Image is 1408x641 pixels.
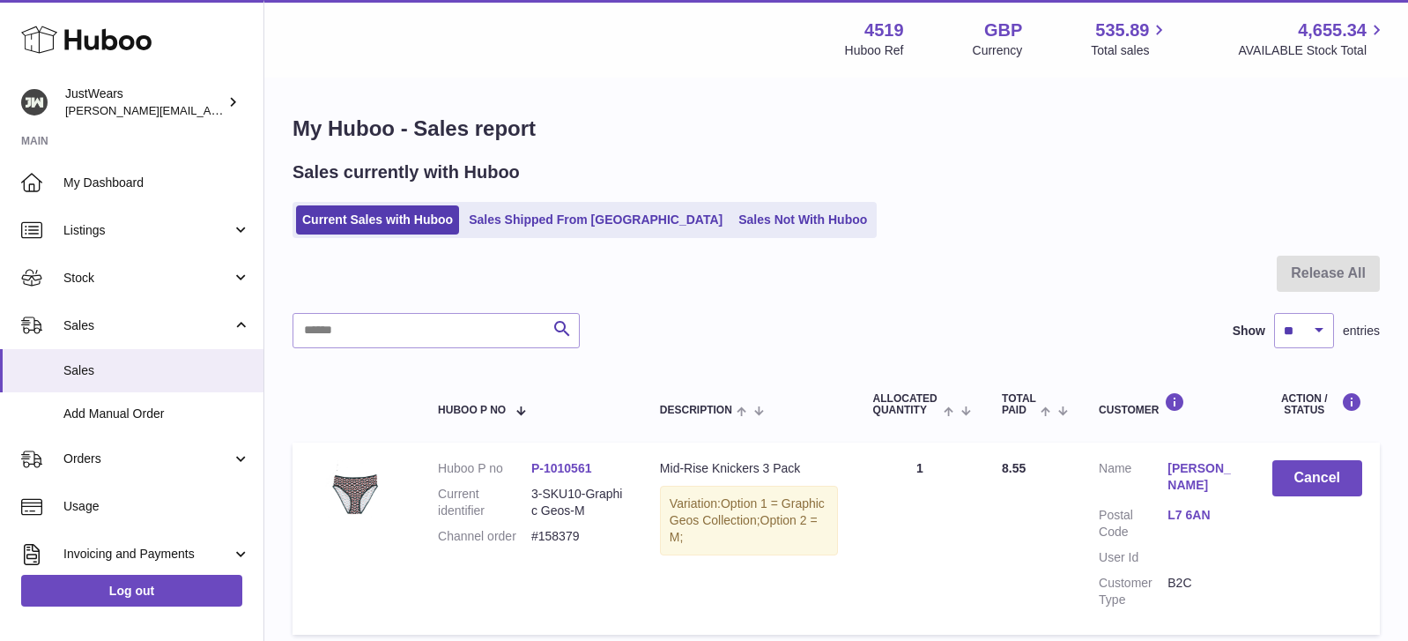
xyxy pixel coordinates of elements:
[296,205,459,235] a: Current Sales with Huboo
[438,486,531,519] dt: Current identifier
[845,42,904,59] div: Huboo Ref
[1167,507,1236,524] a: L7 6AN
[65,86,224,119] div: JustWears
[63,362,250,379] span: Sales
[293,160,520,184] h2: Sales currently with Huboo
[1238,42,1387,59] span: AVAILABLE Stock Total
[1099,507,1167,540] dt: Postal Code
[1002,461,1026,475] span: 8.55
[63,270,232,287] span: Stock
[864,19,904,42] strong: 4519
[63,317,232,334] span: Sales
[1272,392,1362,416] div: Action / Status
[660,460,838,477] div: Mid-Rise Knickers 3 Pack
[463,205,729,235] a: Sales Shipped From [GEOGRAPHIC_DATA]
[1099,575,1167,608] dt: Customer Type
[310,460,398,519] img: 45191726769532.JPG
[63,451,232,467] span: Orders
[63,406,250,422] span: Add Manual Order
[65,103,353,117] span: [PERSON_NAME][EMAIL_ADDRESS][DOMAIN_NAME]
[856,443,984,634] td: 1
[63,498,250,515] span: Usage
[63,546,232,563] span: Invoicing and Payments
[660,405,732,416] span: Description
[1167,460,1236,494] a: [PERSON_NAME]
[1343,323,1380,339] span: entries
[1099,460,1167,498] dt: Name
[1099,549,1167,566] dt: User Id
[984,19,1022,42] strong: GBP
[1238,19,1387,59] a: 4,655.34 AVAILABLE Stock Total
[293,115,1380,143] h1: My Huboo - Sales report
[873,393,939,416] span: ALLOCATED Quantity
[531,528,625,545] dd: #158379
[1298,19,1367,42] span: 4,655.34
[438,405,506,416] span: Huboo P no
[1233,323,1265,339] label: Show
[1095,19,1149,42] span: 535.89
[531,486,625,519] dd: 3-SKU10-Graphic Geos-M
[21,89,48,116] img: josh@just-wears.com
[1091,19,1169,59] a: 535.89 Total sales
[438,528,531,545] dt: Channel order
[1002,393,1036,416] span: Total paid
[1099,392,1236,416] div: Customer
[732,205,873,235] a: Sales Not With Huboo
[1167,575,1236,608] dd: B2C
[1091,42,1169,59] span: Total sales
[660,486,838,555] div: Variation:
[63,222,232,239] span: Listings
[670,496,825,527] span: Option 1 = Graphic Geos Collection;
[63,175,250,191] span: My Dashboard
[21,575,242,607] a: Log out
[531,461,592,475] a: P-1010561
[438,460,531,477] dt: Huboo P no
[973,42,1023,59] div: Currency
[1272,460,1362,496] button: Cancel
